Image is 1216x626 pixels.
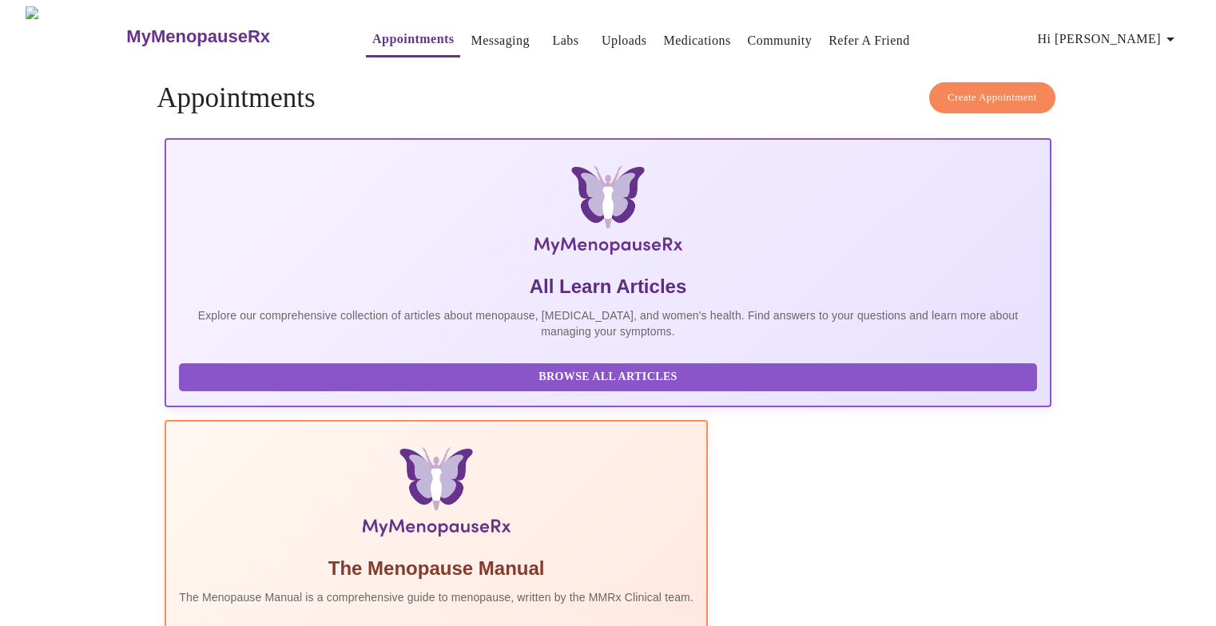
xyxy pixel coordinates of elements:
[157,82,1059,114] h4: Appointments
[179,556,693,581] h5: The Menopause Manual
[126,26,270,47] h3: MyMenopauseRx
[602,30,647,52] a: Uploads
[312,165,904,261] img: MyMenopauseRx Logo
[179,369,1040,382] a: Browse All Articles
[179,274,1036,299] h5: All Learn Articles
[929,82,1055,113] button: Create Appointment
[748,30,813,52] a: Community
[125,9,334,65] a: MyMenopauseRx
[179,363,1036,391] button: Browse All Articles
[1038,28,1180,50] span: Hi [PERSON_NAME]
[195,367,1020,387] span: Browse All Articles
[595,25,654,57] button: Uploads
[471,30,529,52] a: Messaging
[179,589,693,605] p: The Menopause Manual is a comprehensive guide to menopause, written by the MMRx Clinical team.
[366,23,460,57] button: Appointments
[179,307,1036,339] p: Explore our comprehensive collection of articles about menopause, [MEDICAL_DATA], and women's hea...
[464,25,535,57] button: Messaging
[1031,23,1186,55] button: Hi [PERSON_NAME]
[260,447,611,543] img: Menopause Manual
[822,25,916,57] button: Refer a Friend
[552,30,578,52] a: Labs
[829,30,910,52] a: Refer a Friend
[663,30,730,52] a: Medications
[948,89,1037,107] span: Create Appointment
[26,6,125,66] img: MyMenopauseRx Logo
[657,25,737,57] button: Medications
[372,28,454,50] a: Appointments
[540,25,591,57] button: Labs
[741,25,819,57] button: Community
